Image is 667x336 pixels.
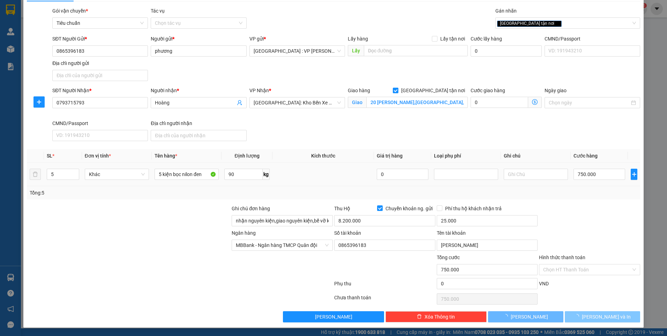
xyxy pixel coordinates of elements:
[385,311,487,322] button: deleteXóa Thông tin
[539,255,585,260] label: Hình thức thanh toán
[503,314,511,319] span: loading
[574,314,582,319] span: loading
[52,87,148,94] div: SĐT Người Nhận
[377,153,403,159] span: Giá trị hàng
[545,35,640,43] div: CMND/Passport
[52,119,148,127] div: CMND/Passport
[237,100,242,105] span: user-add
[334,240,435,251] input: Số tài khoản
[545,88,567,93] label: Ngày giao
[232,206,270,211] label: Ghi chú đơn hàng
[511,313,548,321] span: [PERSON_NAME]
[334,230,361,236] label: Số tài khoản
[85,153,111,159] span: Đơn vị tính
[631,169,637,180] button: plus
[565,311,640,322] button: [PERSON_NAME] và In
[425,313,455,321] span: Xóa Thông tin
[348,45,364,56] span: Lấy
[155,153,177,159] span: Tên hàng
[283,311,384,322] button: [PERSON_NAME]
[249,88,269,93] span: VP Nhận
[582,313,631,321] span: [PERSON_NAME] và In
[555,22,559,25] span: close
[348,97,366,108] span: Giao
[151,130,246,141] input: Địa chỉ của người nhận
[47,153,52,159] span: SL
[442,205,504,212] span: Phí thu hộ khách nhận trả
[254,97,341,108] span: Nha Trang: Kho Bến Xe Phía Nam
[333,294,436,306] div: Chưa thanh toán
[437,35,468,43] span: Lấy tận nơi
[437,240,538,251] input: Tên tài khoản
[33,96,45,108] button: plus
[151,8,165,14] label: Tác vụ
[539,281,549,286] span: VND
[574,153,598,159] span: Cước hàng
[431,149,501,163] th: Loại phụ phí
[471,45,542,57] input: Cước lấy hàng
[504,169,568,180] input: Ghi Chú
[254,46,341,56] span: Hà Nội : VP Hoàng Mai
[235,153,260,159] span: Định lượng
[437,230,466,236] label: Tên tài khoản
[34,99,44,105] span: plus
[471,36,502,42] label: Cước lấy hàng
[488,311,563,322] button: [PERSON_NAME]
[232,215,333,226] input: Ghi chú đơn hàng
[52,8,88,14] span: Gói vận chuyển
[52,35,148,43] div: SĐT Người Gửi
[532,99,538,105] span: dollar-circle
[263,169,270,180] span: kg
[236,240,329,250] span: MBBank - Ngân hàng TMCP Quân đội
[549,99,630,107] input: Ngày giao
[631,171,637,177] span: plus
[57,18,144,28] span: Tiêu chuẩn
[151,87,246,94] div: Người nhận
[333,280,436,292] div: Phụ thu
[232,230,256,236] label: Ngân hàng
[495,8,517,14] label: Gán nhãn
[501,149,571,163] th: Ghi chú
[417,314,422,320] span: delete
[249,35,345,43] div: VP gửi
[334,206,350,211] span: Thu Hộ
[89,169,145,180] span: Khác
[151,119,246,127] div: Địa chỉ người nhận
[471,88,505,93] label: Cước giao hàng
[52,70,148,81] input: Địa chỉ của người gửi
[151,35,246,43] div: Người gửi
[52,59,148,67] div: Địa chỉ người gửi
[437,255,460,260] span: Tổng cước
[471,97,528,108] input: Cước giao hàng
[377,169,428,180] input: 0
[348,88,370,93] span: Giao hàng
[348,36,368,42] span: Lấy hàng
[30,189,257,197] div: Tổng: 5
[383,205,435,212] span: Chuyển khoản ng. gửi
[398,87,468,94] span: [GEOGRAPHIC_DATA] tận nơi
[155,169,219,180] input: VD: Bàn, Ghế
[30,169,41,180] button: delete
[311,153,335,159] span: Kích thước
[364,45,468,56] input: Dọc đường
[366,97,468,108] input: Giao tận nơi
[497,21,562,27] span: [GEOGRAPHIC_DATA] tận nơi
[315,313,352,321] span: [PERSON_NAME]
